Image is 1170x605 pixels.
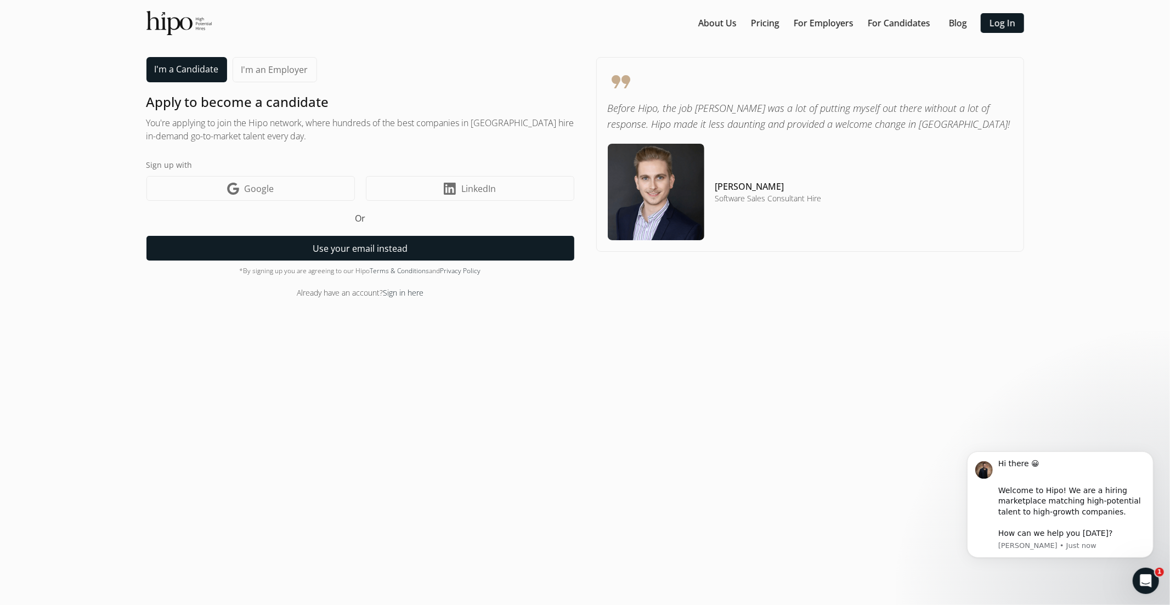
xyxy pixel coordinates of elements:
[146,236,574,261] button: Use your email instead
[747,13,784,33] button: Pricing
[789,13,858,33] button: For Employers
[146,212,574,225] h5: Or
[146,93,574,111] h1: Apply to become a candidate
[981,13,1024,33] button: Log In
[794,16,854,30] a: For Employers
[461,182,496,195] span: LinkedIn
[608,69,1013,95] span: format_quote
[146,287,574,298] div: Already have an account?
[715,180,822,193] h4: [PERSON_NAME]
[146,11,212,35] img: official-logo
[1133,568,1159,594] iframe: Intercom live chat
[608,100,1013,133] p: Before Hipo, the job [PERSON_NAME] was a lot of putting myself out there without a lot of respons...
[863,13,935,33] button: For Candidates
[233,57,317,82] a: I'm an Employer
[370,266,429,275] a: Terms & Conditions
[951,435,1170,575] iframe: Intercom notifications message
[698,16,737,30] a: About Us
[440,266,481,275] a: Privacy Policy
[990,16,1015,30] a: Log In
[366,176,574,201] a: LinkedIn
[1155,568,1164,576] span: 1
[715,193,822,204] h5: Software Sales Consultant Hire
[751,16,779,30] a: Pricing
[940,13,975,33] button: Blog
[146,57,227,82] a: I'm a Candidate
[608,144,704,240] img: testimonial-image
[383,287,423,298] a: Sign in here
[146,176,355,201] a: Google
[694,13,741,33] button: About Us
[146,159,574,171] label: Sign up with
[245,182,274,195] span: Google
[868,16,930,30] a: For Candidates
[146,266,574,276] div: *By signing up you are agreeing to our Hipo and
[948,16,966,30] a: Blog
[146,116,574,143] h2: You're applying to join the Hipo network, where hundreds of the best companies in [GEOGRAPHIC_DAT...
